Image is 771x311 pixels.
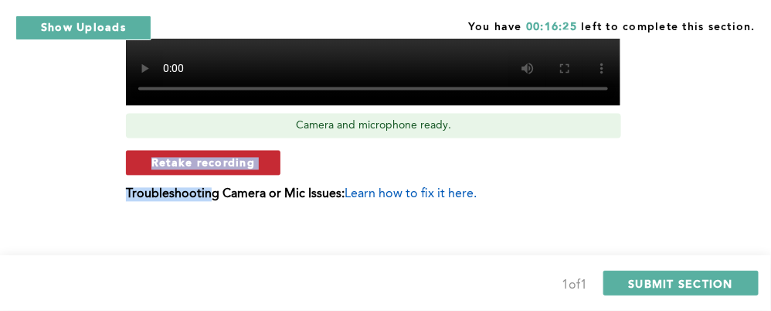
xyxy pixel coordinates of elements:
div: Camera and microphone ready. [126,114,621,138]
span: SUBMIT SECTION [629,276,734,291]
b: Troubleshooting Camera or Mic Issues: [126,189,345,201]
button: SUBMIT SECTION [603,271,759,296]
span: Learn how to fix it here. [345,189,477,201]
button: Retake recording [126,151,280,176]
span: Retake recording [151,155,255,170]
button: Show Uploads [15,15,151,40]
span: 00:16:25 [526,22,577,32]
span: You have left to complete this section. [468,15,756,35]
div: 1 of 1 [562,275,588,296]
